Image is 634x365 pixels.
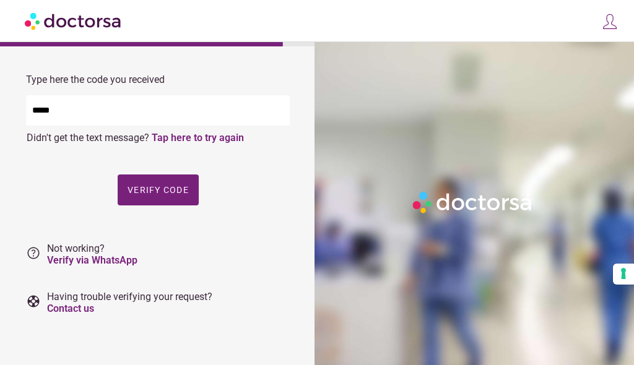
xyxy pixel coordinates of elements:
[26,294,41,309] i: support
[26,74,290,85] p: Type here the code you received
[152,132,244,144] a: Tap here to try again
[47,291,212,314] span: Having trouble verifying your request?
[47,254,137,266] a: Verify via WhatsApp
[47,303,94,314] a: Contact us
[47,243,137,266] span: Not working?
[26,246,41,260] i: help
[25,7,123,35] img: Doctorsa.com
[118,174,199,205] button: Verify code
[128,185,189,195] span: Verify code
[601,13,619,30] img: icons8-customer-100.png
[613,264,634,285] button: Your consent preferences for tracking technologies
[27,132,149,144] span: Didn't get the text message?
[409,188,536,217] img: Logo-Doctorsa-trans-White-partial-flat.png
